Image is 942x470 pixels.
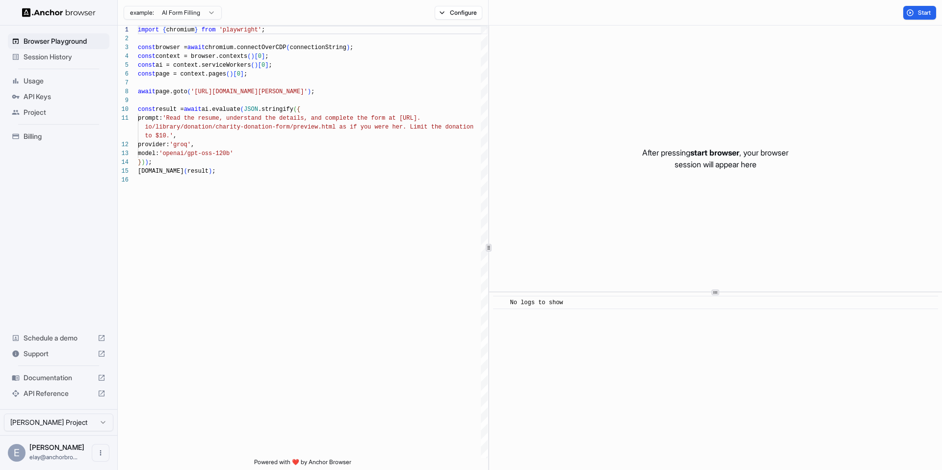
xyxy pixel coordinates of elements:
span: 0 [258,53,262,60]
span: Browser Playground [24,36,105,46]
div: Documentation [8,370,109,386]
span: 0 [237,71,240,78]
span: [ [233,71,236,78]
span: Billing [24,131,105,141]
span: Start [918,9,932,17]
span: } [194,26,198,33]
span: [ [255,53,258,60]
span: ] [265,62,268,69]
span: ; [268,62,272,69]
div: 7 [118,78,129,87]
span: ​ [498,298,503,308]
span: ) [230,71,233,78]
span: ; [244,71,247,78]
span: elay@anchorbrowser.io [29,453,78,461]
span: ( [293,106,297,113]
span: Schedule a demo [24,333,94,343]
div: 9 [118,96,129,105]
span: const [138,53,156,60]
span: ( [184,168,187,175]
span: Project [24,107,105,117]
button: Open menu [92,444,109,462]
span: ( [240,106,244,113]
div: Billing [8,129,109,144]
span: .stringify [258,106,293,113]
span: { [297,106,300,113]
span: Usage [24,76,105,86]
div: 15 [118,167,129,176]
div: 4 [118,52,129,61]
span: const [138,106,156,113]
div: API Keys [8,89,109,104]
span: to $10.' [145,132,173,139]
span: 'openai/gpt-oss-120b' [159,150,233,157]
img: Anchor Logo [22,8,96,17]
span: ai.evaluate [202,106,240,113]
span: , [191,141,194,148]
span: model: [138,150,159,157]
span: page = context.pages [156,71,226,78]
span: example: [130,9,154,17]
span: '[URL][DOMAIN_NAME][PERSON_NAME]' [191,88,308,95]
span: result = [156,106,184,113]
span: Documentation [24,373,94,383]
div: Project [8,104,109,120]
span: ) [141,159,145,166]
span: ( [247,53,251,60]
span: chromium.connectOverCDP [205,44,287,51]
span: from [202,26,216,33]
span: ( [251,62,254,69]
span: const [138,62,156,69]
span: prompt: [138,115,162,122]
span: ) [308,88,311,95]
span: ( [226,71,230,78]
span: ) [346,44,350,51]
div: 2 [118,34,129,43]
div: API Reference [8,386,109,401]
div: 13 [118,149,129,158]
span: ) [255,62,258,69]
div: Session History [8,49,109,65]
span: ] [262,53,265,60]
span: Session History [24,52,105,62]
span: ; [212,168,215,175]
span: ( [187,88,191,95]
span: 'Read the resume, understand the details, and comp [162,115,339,122]
span: browser = [156,44,187,51]
div: Browser Playground [8,33,109,49]
span: [DOMAIN_NAME] [138,168,184,175]
p: After pressing , your browser session will appear here [642,147,788,170]
span: chromium [166,26,195,33]
span: } [138,159,141,166]
span: 0 [262,62,265,69]
span: [ [258,62,262,69]
span: ; [262,26,265,33]
button: Start [903,6,936,20]
span: ; [311,88,314,95]
span: await [184,106,202,113]
div: 12 [118,140,129,149]
span: result [187,168,209,175]
button: Configure [435,6,482,20]
span: 'playwright' [219,26,262,33]
span: No logs to show [510,299,563,306]
div: Schedule a demo [8,330,109,346]
span: provider: [138,141,170,148]
span: context = browser.contexts [156,53,247,60]
div: E [8,444,26,462]
div: 3 [118,43,129,52]
span: ) [209,168,212,175]
span: import [138,26,159,33]
span: API Reference [24,389,94,398]
div: 1 [118,26,129,34]
span: start browser [690,148,739,157]
span: , [173,132,177,139]
div: 16 [118,176,129,184]
span: Support [24,349,94,359]
span: const [138,44,156,51]
span: JSON [244,106,258,113]
span: ) [145,159,148,166]
div: Usage [8,73,109,89]
span: await [138,88,156,95]
span: ] [240,71,244,78]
